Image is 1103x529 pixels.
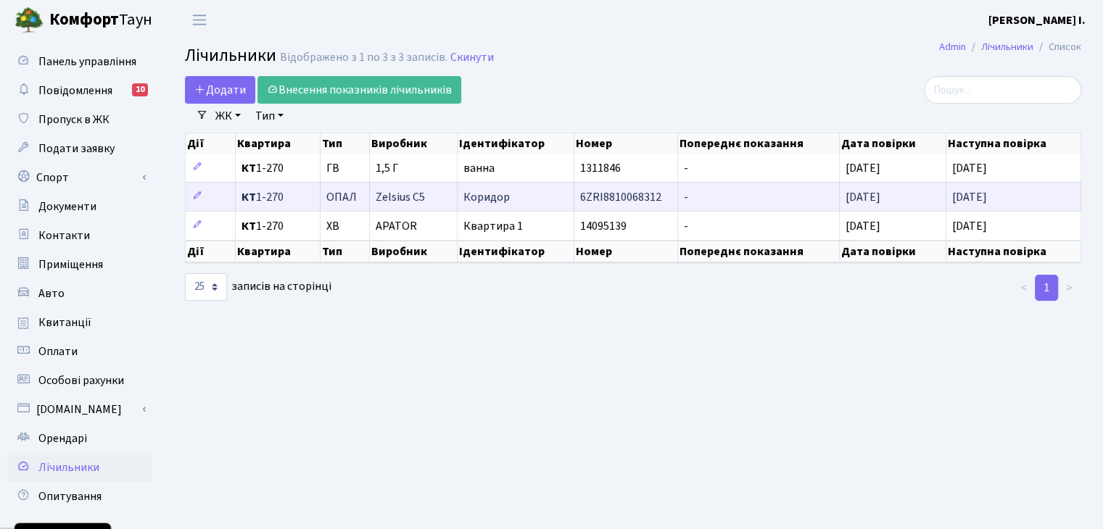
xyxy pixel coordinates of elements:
[326,162,339,174] span: ГВ
[7,308,152,337] a: Квитанції
[49,8,152,33] span: Таун
[376,191,451,203] span: Zelsius C5
[38,286,65,301] span: Авто
[574,241,678,262] th: Номер
[684,218,688,234] span: -
[846,218,880,234] span: [DATE]
[185,273,227,301] select: записів на сторінці
[988,12,1086,29] a: [PERSON_NAME] І.
[952,160,987,176] span: [DATE]
[580,160,621,176] span: 1311846
[846,160,880,176] span: [DATE]
[7,47,152,76] a: Панель управління
[38,112,110,128] span: Пропуск в ЖК
[463,189,510,205] span: Коридор
[185,76,255,104] a: Додати
[988,12,1086,28] b: [PERSON_NAME] І.
[574,133,678,154] th: Номер
[186,133,236,154] th: Дії
[946,133,1081,154] th: Наступна повірка
[38,228,90,243] span: Контакти
[241,160,256,176] b: КТ
[249,104,289,128] a: Тип
[458,133,574,154] th: Ідентифікатор
[194,82,246,98] span: Додати
[186,241,236,262] th: Дії
[678,133,839,154] th: Попереднє показання
[7,105,152,134] a: Пропуск в ЖК
[924,76,1081,104] input: Пошук...
[181,8,218,32] button: Переключити навігацію
[952,189,987,205] span: [DATE]
[241,189,256,205] b: КТ
[38,488,102,504] span: Опитування
[321,133,370,154] th: Тип
[7,279,152,308] a: Авто
[7,337,152,366] a: Оплати
[15,6,44,35] img: logo.png
[210,104,247,128] a: ЖК
[38,315,91,330] span: Квитанції
[38,343,78,359] span: Оплати
[7,482,152,511] a: Опитування
[241,220,314,232] span: 1-270
[7,366,152,395] a: Особові рахунки
[684,160,688,176] span: -
[1035,275,1058,301] a: 1
[458,241,574,262] th: Ідентифікатор
[370,133,458,154] th: Виробник
[326,191,357,203] span: ОПАЛ
[185,273,331,301] label: записів на сторінці
[981,39,1033,54] a: Лічильники
[678,241,839,262] th: Попереднє показання
[185,43,276,68] span: Лічильники
[952,218,987,234] span: [DATE]
[38,372,124,388] span: Особові рахунки
[450,51,494,64] a: Скинути
[7,221,152,250] a: Контакти
[684,189,688,205] span: -
[917,32,1103,62] nav: breadcrumb
[236,133,321,154] th: Квартира
[38,54,136,70] span: Панель управління
[580,218,627,234] span: 14095139
[7,250,152,279] a: Приміщення
[7,134,152,163] a: Подати заявку
[946,241,1081,262] th: Наступна повірка
[7,395,152,424] a: [DOMAIN_NAME]
[1033,39,1081,55] li: Список
[321,241,370,262] th: Тип
[580,189,661,205] span: 6ZRI8810068312
[38,141,115,157] span: Подати заявку
[326,220,339,232] span: ХВ
[376,162,451,174] span: 1,5 Г
[846,189,880,205] span: [DATE]
[280,51,447,64] div: Відображено з 1 по 3 з 3 записів.
[7,76,152,105] a: Повідомлення10
[840,133,946,154] th: Дата повірки
[241,162,314,174] span: 1-270
[38,459,99,475] span: Лічильники
[241,218,256,234] b: КТ
[236,241,321,262] th: Квартира
[7,453,152,482] a: Лічильники
[7,163,152,192] a: Спорт
[463,218,523,234] span: Квартира 1
[132,83,148,96] div: 10
[257,76,461,104] a: Внесення показників лічильників
[376,220,451,232] span: APATOR
[38,83,112,99] span: Повідомлення
[38,430,87,446] span: Орендарі
[38,199,96,214] span: Документи
[241,191,314,203] span: 1-270
[7,424,152,453] a: Орендарі
[463,160,495,176] span: ванна
[939,39,966,54] a: Admin
[38,257,103,272] span: Приміщення
[7,192,152,221] a: Документи
[840,241,946,262] th: Дата повірки
[49,8,119,31] b: Комфорт
[370,241,458,262] th: Виробник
